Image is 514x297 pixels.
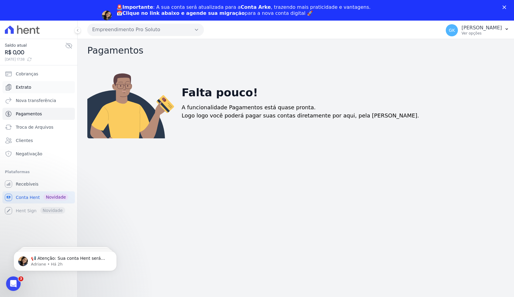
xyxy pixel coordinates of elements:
[2,134,75,147] a: Clientes
[182,111,419,120] p: Logo logo você poderá pagar suas contas diretamente por aqui, pela [PERSON_NAME].
[116,4,153,10] b: 🚨Importante
[441,22,514,39] button: GK [PERSON_NAME] Ver opções
[2,68,75,80] a: Cobranças
[116,4,371,16] div: : A sua conta será atualizada para a , trazendo mais praticidade e vantagens. 📅 para a nova conta...
[182,84,258,101] h2: Falta pouco!
[182,103,316,111] p: A funcionalidade Pagamentos está quase pronta.
[5,42,65,48] span: Saldo atual
[2,148,75,160] a: Negativação
[2,178,75,190] a: Recebíveis
[16,71,38,77] span: Cobranças
[449,28,455,32] span: GK
[5,48,65,57] span: R$ 0,00
[2,121,75,133] a: Troca de Arquivos
[116,20,166,27] a: Agendar migração
[6,276,21,291] iframe: Intercom live chat
[2,81,75,93] a: Extrato
[2,108,75,120] a: Pagamentos
[102,11,112,20] img: Profile image for Adriane
[241,4,271,10] b: Conta Arke
[2,94,75,107] a: Nova transferência
[16,194,40,200] span: Conta Hent
[5,68,72,217] nav: Sidebar
[87,45,504,56] h2: Pagamentos
[16,124,53,130] span: Troca de Arquivos
[5,57,65,62] span: [DATE] 17:38
[5,168,72,176] div: Plataformas
[16,181,39,187] span: Recebíveis
[16,84,31,90] span: Extrato
[462,25,502,31] p: [PERSON_NAME]
[502,5,509,9] div: Fechar
[16,97,56,104] span: Nova transferência
[462,31,502,36] p: Ver opções
[5,238,126,281] iframe: Intercom notifications mensagem
[16,137,33,144] span: Clientes
[18,276,23,281] span: 3
[16,151,42,157] span: Negativação
[123,10,245,16] b: Clique no link abaixo e agende sua migração
[2,191,75,203] a: Conta Hent Novidade
[16,111,42,117] span: Pagamentos
[43,194,68,200] span: Novidade
[87,24,204,36] button: Empreendimento Pro Soluto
